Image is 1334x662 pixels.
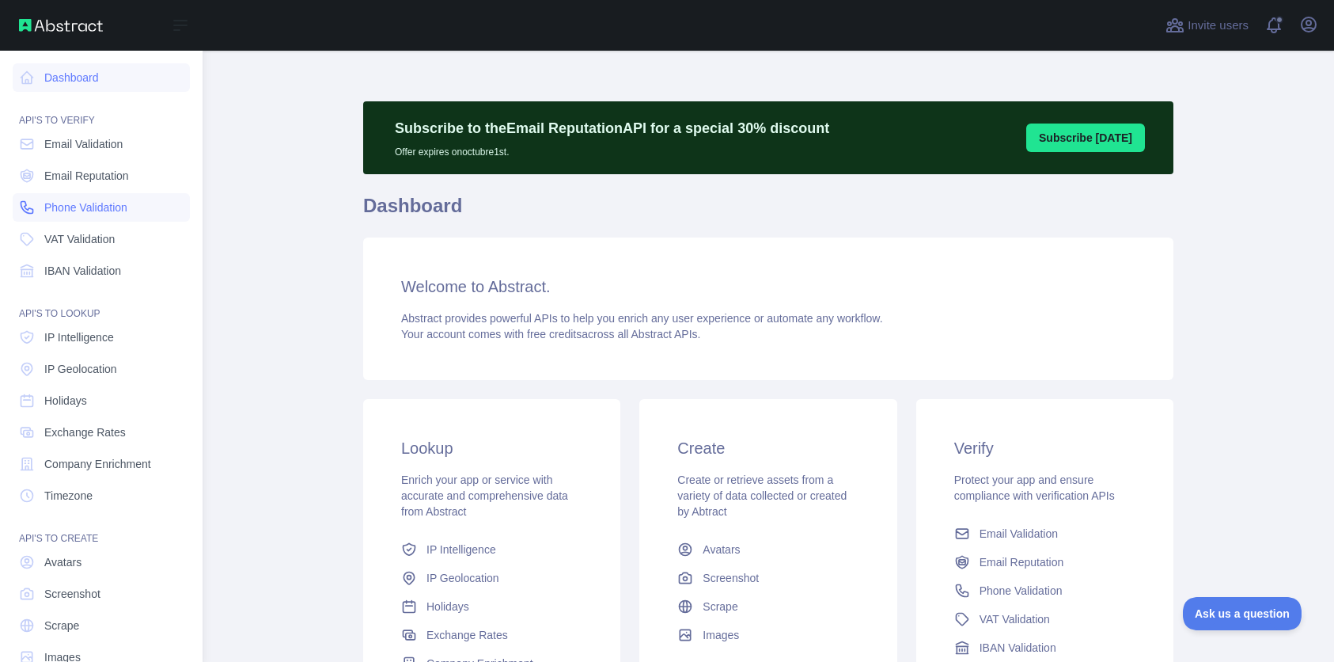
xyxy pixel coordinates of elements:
[44,361,117,377] span: IP Geolocation
[703,570,759,586] span: Screenshot
[948,519,1142,548] a: Email Validation
[395,139,829,158] p: Offer expires on octubre 1st.
[13,548,190,576] a: Avatars
[671,621,865,649] a: Images
[671,592,865,621] a: Scrape
[948,605,1142,633] a: VAT Validation
[426,627,508,643] span: Exchange Rates
[426,599,469,614] span: Holidays
[948,548,1142,576] a: Email Reputation
[44,456,151,472] span: Company Enrichment
[363,193,1173,231] h1: Dashboard
[395,564,589,592] a: IP Geolocation
[13,481,190,510] a: Timezone
[948,633,1142,662] a: IBAN Validation
[426,570,499,586] span: IP Geolocation
[44,424,126,440] span: Exchange Rates
[13,162,190,190] a: Email Reputation
[13,225,190,253] a: VAT Validation
[401,312,883,325] span: Abstract provides powerful APIs to help you enrich any user experience or automate any workflow.
[980,611,1050,627] span: VAT Validation
[13,355,190,383] a: IP Geolocation
[401,437,582,459] h3: Lookup
[1188,17,1249,35] span: Invite users
[13,580,190,608] a: Screenshot
[395,592,589,621] a: Holidays
[954,474,1115,502] span: Protect your app and ensure compliance with verification APIs
[44,231,115,247] span: VAT Validation
[44,554,81,570] span: Avatars
[44,393,87,409] span: Holidays
[395,117,829,139] p: Subscribe to the Email Reputation API for a special 30 % discount
[44,200,127,215] span: Phone Validation
[44,488,93,504] span: Timezone
[13,513,190,545] div: API'S TO CREATE
[1026,124,1145,152] button: Subscribe [DATE]
[44,168,129,184] span: Email Reputation
[677,474,847,518] span: Create or retrieve assets from a variety of data collected or created by Abtract
[19,19,103,32] img: Abstract API
[980,554,1064,570] span: Email Reputation
[671,535,865,564] a: Avatars
[703,599,737,614] span: Scrape
[671,564,865,592] a: Screenshot
[44,586,100,602] span: Screenshot
[401,328,700,341] span: Your account comes with across all Abstract APIs.
[703,542,740,557] span: Avatars
[44,263,121,279] span: IBAN Validation
[13,386,190,415] a: Holidays
[13,418,190,447] a: Exchange Rates
[1162,13,1252,38] button: Invite users
[401,276,1135,298] h3: Welcome to Abstract.
[13,611,190,640] a: Scrape
[13,288,190,320] div: API'S TO LOOKUP
[44,136,123,152] span: Email Validation
[44,329,114,345] span: IP Intelligence
[980,583,1063,599] span: Phone Validation
[980,640,1056,656] span: IBAN Validation
[703,627,739,643] span: Images
[44,618,79,633] span: Scrape
[1183,597,1302,630] iframe: Toggle Customer Support
[13,95,190,127] div: API'S TO VERIFY
[13,323,190,352] a: IP Intelligence
[13,63,190,92] a: Dashboard
[13,257,190,285] a: IBAN Validation
[395,621,589,649] a: Exchange Rates
[677,437,858,459] h3: Create
[13,450,190,478] a: Company Enrichment
[980,526,1058,542] span: Email Validation
[401,474,568,518] span: Enrich your app or service with accurate and comprehensive data from Abstract
[954,437,1135,459] h3: Verify
[395,535,589,564] a: IP Intelligence
[426,542,496,557] span: IP Intelligence
[527,328,582,341] span: free credits
[948,576,1142,605] a: Phone Validation
[13,130,190,158] a: Email Validation
[13,193,190,222] a: Phone Validation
